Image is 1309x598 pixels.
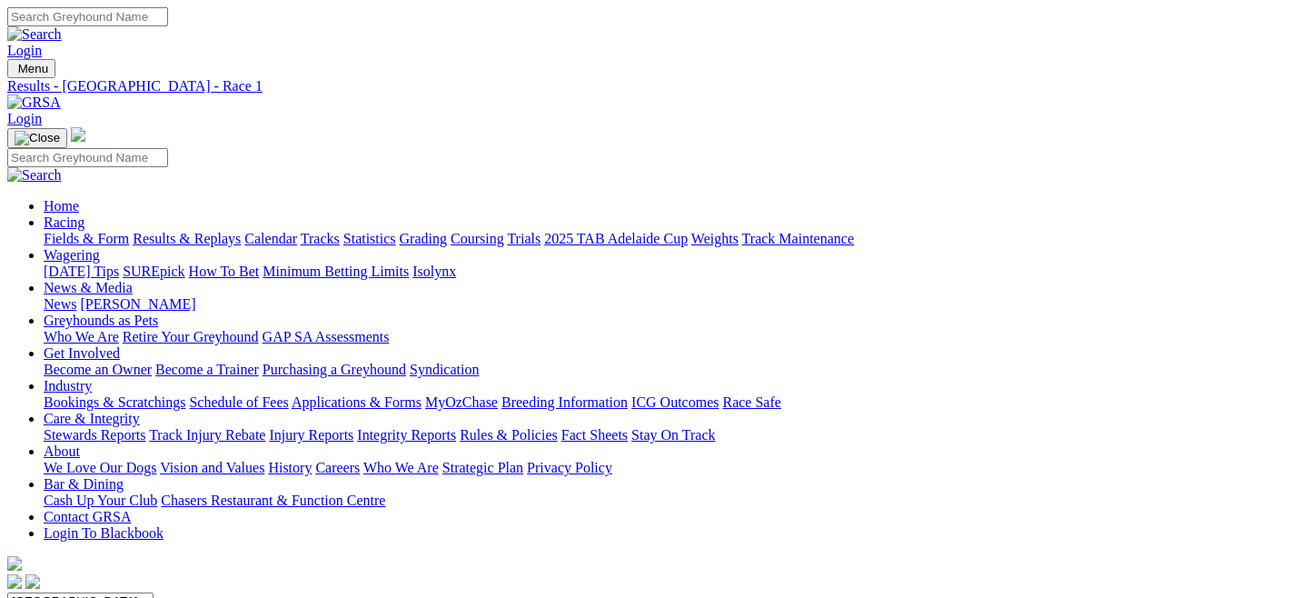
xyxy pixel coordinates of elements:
[7,78,1302,95] a: Results - [GEOGRAPHIC_DATA] - Race 1
[44,427,1302,444] div: Care & Integrity
[400,231,447,246] a: Grading
[263,329,390,344] a: GAP SA Assessments
[561,427,628,443] a: Fact Sheets
[7,148,168,167] input: Search
[44,231,1302,247] div: Racing
[357,427,456,443] a: Integrity Reports
[133,231,241,246] a: Results & Replays
[268,460,312,475] a: History
[44,394,1302,411] div: Industry
[244,231,297,246] a: Calendar
[44,394,185,410] a: Bookings & Scratchings
[160,460,264,475] a: Vision and Values
[44,362,1302,378] div: Get Involved
[44,345,120,361] a: Get Involved
[460,427,558,443] a: Rules & Policies
[7,59,55,78] button: Toggle navigation
[44,493,157,508] a: Cash Up Your Club
[44,296,1302,313] div: News & Media
[691,231,739,246] a: Weights
[44,329,1302,345] div: Greyhounds as Pets
[161,493,385,508] a: Chasers Restaurant & Function Centre
[7,128,67,148] button: Toggle navigation
[44,280,133,295] a: News & Media
[44,198,79,214] a: Home
[71,127,85,142] img: logo-grsa-white.png
[44,411,140,426] a: Care & Integrity
[189,394,288,410] a: Schedule of Fees
[507,231,540,246] a: Trials
[301,231,340,246] a: Tracks
[412,264,456,279] a: Isolynx
[44,444,80,459] a: About
[18,62,48,75] span: Menu
[7,7,168,26] input: Search
[44,460,1302,476] div: About
[7,43,42,58] a: Login
[269,427,353,443] a: Injury Reports
[7,556,22,571] img: logo-grsa-white.png
[123,329,259,344] a: Retire Your Greyhound
[44,525,164,541] a: Login To Blackbook
[44,362,152,377] a: Become an Owner
[44,460,156,475] a: We Love Our Dogs
[44,264,119,279] a: [DATE] Tips
[315,460,360,475] a: Careers
[44,509,131,524] a: Contact GRSA
[425,394,498,410] a: MyOzChase
[44,427,145,443] a: Stewards Reports
[442,460,523,475] a: Strategic Plan
[263,362,406,377] a: Purchasing a Greyhound
[7,167,62,184] img: Search
[501,394,628,410] a: Breeding Information
[44,476,124,492] a: Bar & Dining
[44,214,84,230] a: Racing
[343,231,396,246] a: Statistics
[7,95,61,111] img: GRSA
[25,574,40,589] img: twitter.svg
[7,26,62,43] img: Search
[15,131,60,145] img: Close
[7,574,22,589] img: facebook.svg
[451,231,504,246] a: Coursing
[44,264,1302,280] div: Wagering
[410,362,479,377] a: Syndication
[189,264,260,279] a: How To Bet
[631,427,715,443] a: Stay On Track
[722,394,780,410] a: Race Safe
[742,231,854,246] a: Track Maintenance
[292,394,421,410] a: Applications & Forms
[80,296,195,312] a: [PERSON_NAME]
[527,460,612,475] a: Privacy Policy
[44,493,1302,509] div: Bar & Dining
[544,231,688,246] a: 2025 TAB Adelaide Cup
[44,231,129,246] a: Fields & Form
[631,394,719,410] a: ICG Outcomes
[44,247,100,263] a: Wagering
[149,427,265,443] a: Track Injury Rebate
[44,378,92,394] a: Industry
[7,111,42,126] a: Login
[44,313,158,328] a: Greyhounds as Pets
[263,264,409,279] a: Minimum Betting Limits
[44,296,76,312] a: News
[363,460,439,475] a: Who We Are
[155,362,259,377] a: Become a Trainer
[44,329,119,344] a: Who We Are
[123,264,184,279] a: SUREpick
